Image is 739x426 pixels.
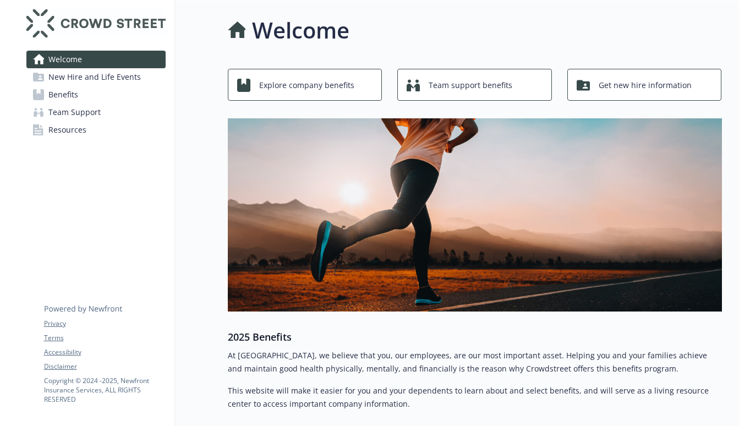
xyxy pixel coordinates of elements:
[228,349,722,375] p: At [GEOGRAPHIC_DATA], we believe that you, our employees, are our most important asset. Helping y...
[228,329,722,345] h3: 2025 Benefits
[48,103,101,121] span: Team Support
[44,347,165,357] a: Accessibility
[44,362,165,372] a: Disclaimer
[567,69,722,101] button: Get new hire information
[48,51,82,68] span: Welcome
[26,86,166,103] a: Benefits
[44,376,165,404] p: Copyright © 2024 - 2025 , Newfront Insurance Services, ALL RIGHTS RESERVED
[259,75,354,96] span: Explore company benefits
[44,319,165,329] a: Privacy
[228,118,722,312] img: overview page banner
[26,68,166,86] a: New Hire and Life Events
[48,121,86,139] span: Resources
[26,103,166,121] a: Team Support
[44,333,165,343] a: Terms
[48,86,78,103] span: Benefits
[429,75,512,96] span: Team support benefits
[252,14,349,47] h1: Welcome
[26,121,166,139] a: Resources
[599,75,692,96] span: Get new hire information
[228,384,722,411] p: This website will make it easier for you and your dependents to learn about and select benefits, ...
[397,69,552,101] button: Team support benefits
[48,68,141,86] span: New Hire and Life Events
[26,51,166,68] a: Welcome
[228,69,382,101] button: Explore company benefits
